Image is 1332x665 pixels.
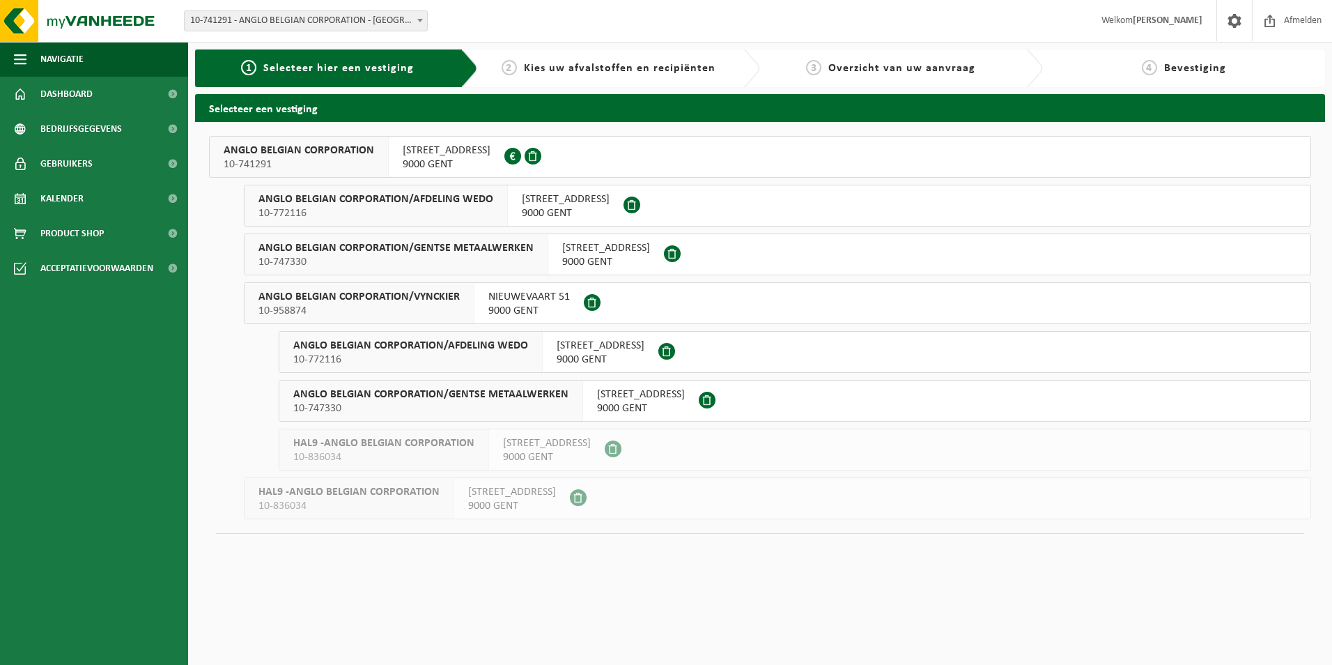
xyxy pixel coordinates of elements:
span: 10-747330 [258,255,534,269]
span: 9000 GENT [403,158,490,171]
span: 10-741291 [224,158,374,171]
span: [STREET_ADDRESS] [562,241,650,255]
span: ANGLO BELGIAN CORPORATION/VYNCKIER [258,290,460,304]
button: ANGLO BELGIAN CORPORATION/VYNCKIER 10-958874 NIEUWEVAART 519000 GENT [244,282,1311,324]
span: 9000 GENT [562,255,650,269]
button: ANGLO BELGIAN CORPORATION/AFDELING WEDO 10-772116 [STREET_ADDRESS]9000 GENT [279,331,1311,373]
span: [STREET_ADDRESS] [597,388,685,402]
span: 9000 GENT [503,450,591,464]
span: 10-836034 [258,499,440,513]
span: [STREET_ADDRESS] [468,485,556,499]
span: ANGLO BELGIAN CORPORATION/GENTSE METAALWERKEN [293,388,568,402]
span: 2 [502,60,517,75]
span: HAL9 -ANGLO BELGIAN CORPORATION [258,485,440,499]
span: 9000 GENT [597,402,685,415]
span: Bevestiging [1164,63,1226,74]
strong: [PERSON_NAME] [1133,15,1202,26]
span: Kies uw afvalstoffen en recipiënten [524,63,715,74]
span: 1 [241,60,256,75]
span: 10-741291 - ANGLO BELGIAN CORPORATION - GENT [185,11,427,31]
span: [STREET_ADDRESS] [503,436,591,450]
span: Dashboard [40,77,93,112]
span: 10-747330 [293,402,568,415]
span: 9000 GENT [488,304,570,318]
h2: Selecteer een vestiging [195,94,1325,121]
span: Kalender [40,181,84,216]
span: [STREET_ADDRESS] [557,339,644,353]
span: 10-836034 [293,450,474,464]
span: NIEUWEVAART 51 [488,290,570,304]
span: 4 [1142,60,1157,75]
span: 9000 GENT [522,206,610,220]
span: [STREET_ADDRESS] [522,192,610,206]
span: HAL9 -ANGLO BELGIAN CORPORATION [293,436,474,450]
button: ANGLO BELGIAN CORPORATION 10-741291 [STREET_ADDRESS]9000 GENT [209,136,1311,178]
button: ANGLO BELGIAN CORPORATION/GENTSE METAALWERKEN 10-747330 [STREET_ADDRESS]9000 GENT [279,380,1311,422]
span: 10-958874 [258,304,460,318]
span: 9000 GENT [557,353,644,367]
span: ANGLO BELGIAN CORPORATION/GENTSE METAALWERKEN [258,241,534,255]
span: Bedrijfsgegevens [40,112,122,146]
span: [STREET_ADDRESS] [403,144,490,158]
button: ANGLO BELGIAN CORPORATION/GENTSE METAALWERKEN 10-747330 [STREET_ADDRESS]9000 GENT [244,234,1311,275]
span: Product Shop [40,216,104,251]
span: 10-741291 - ANGLO BELGIAN CORPORATION - GENT [184,10,428,31]
span: Gebruikers [40,146,93,181]
span: 10-772116 [258,206,493,220]
span: ANGLO BELGIAN CORPORATION/AFDELING WEDO [258,192,493,206]
span: 3 [806,60,821,75]
span: Selecteer hier een vestiging [263,63,414,74]
span: Navigatie [40,42,84,77]
span: ANGLO BELGIAN CORPORATION [224,144,374,158]
span: 10-772116 [293,353,528,367]
span: 9000 GENT [468,499,556,513]
span: ANGLO BELGIAN CORPORATION/AFDELING WEDO [293,339,528,353]
span: Overzicht van uw aanvraag [828,63,975,74]
button: ANGLO BELGIAN CORPORATION/AFDELING WEDO 10-772116 [STREET_ADDRESS]9000 GENT [244,185,1311,227]
span: Acceptatievoorwaarden [40,251,153,286]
